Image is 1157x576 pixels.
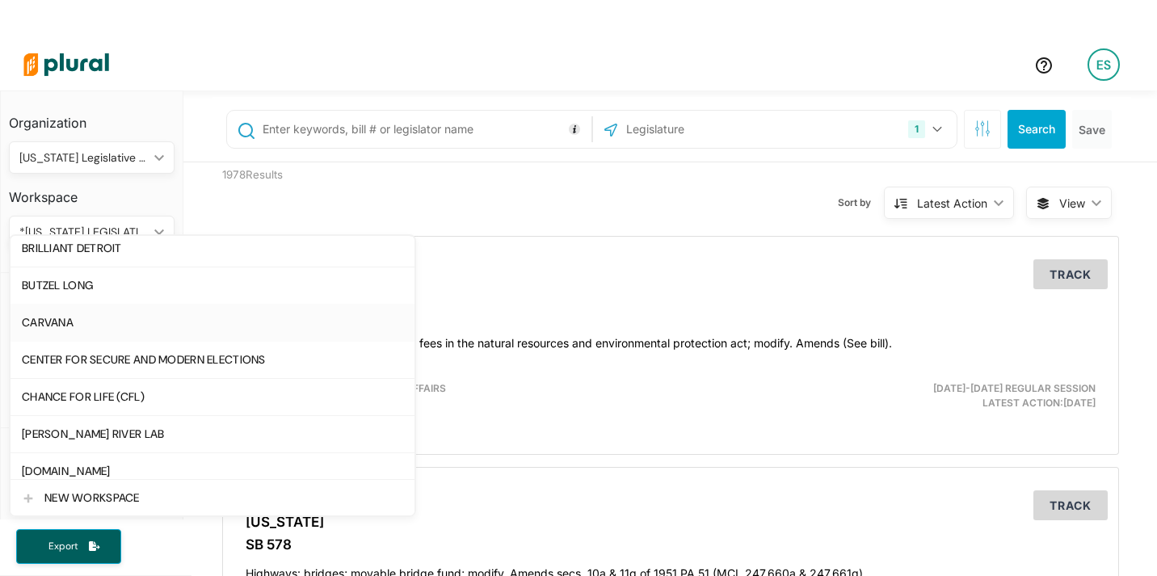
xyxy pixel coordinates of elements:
div: [US_STATE] Legislative Consultants [19,149,148,166]
a: [DOMAIN_NAME] [11,452,414,490]
a: ES [1075,42,1133,87]
div: CARVANA [22,316,403,330]
button: Track [1033,490,1108,520]
div: *[US_STATE] LEGISLATIVE CONSULTANTS [19,224,148,241]
div: Passed [246,260,1096,275]
a: [PERSON_NAME] RIVER LAB [11,415,414,452]
a: BRILLIANT DETROIT [11,229,414,267]
h3: SB 578 [246,536,1096,553]
a: NEW WORKSPACE [11,479,414,516]
a: CHANCE FOR LIFE (CFL) [11,378,414,415]
h3: [US_STATE] [246,514,1096,530]
div: ES [1088,48,1120,81]
span: Sort by [838,196,884,210]
img: Logo for Plural [10,36,123,93]
div: Latest Action [917,195,987,212]
div: Latest Action: [DATE] [816,381,1108,410]
h3: Organization [9,99,175,135]
span: [DATE]-[DATE] Regular Session [933,382,1096,394]
button: Save [1072,110,1112,149]
div: 1978 Results [210,162,440,224]
iframe: Intercom live chat [1102,521,1141,560]
div: [DOMAIN_NAME] [22,465,403,478]
button: Track [1033,259,1108,289]
a: CARVANA [11,304,414,341]
div: Passed [246,491,1096,506]
div: CHANCE FOR LIFE (CFL) [22,390,403,404]
h4: Natural resources: other; certain fees in the natural resources and environmental protection act;... [246,329,1096,351]
input: Enter keywords, bill # or legislator name [261,114,587,145]
input: Legislature [625,114,797,145]
div: CENTER FOR SECURE AND MODERN ELECTIONS [22,353,403,367]
span: View [1059,195,1085,212]
a: CENTER FOR SECURE AND MODERN ELECTIONS [11,341,414,378]
span: Export [37,540,89,553]
a: BUTZEL LONG [11,267,414,304]
div: 1 [908,120,925,138]
h3: [US_STATE] [246,283,1096,299]
div: Tooltip anchor [567,122,582,137]
div: BUTZEL LONG [22,279,403,292]
h4: Saved [1,428,183,468]
button: 1 [902,114,953,145]
div: [PERSON_NAME] RIVER LAB [22,427,403,441]
div: BRILLIANT DETROIT [22,242,403,255]
h3: SB 579 [246,305,1096,322]
span: Search Filters [974,120,991,134]
div: NEW WORKSPACE [44,491,403,505]
h3: Workspace [9,174,175,209]
button: Search [1008,110,1066,149]
button: Export [16,529,121,564]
